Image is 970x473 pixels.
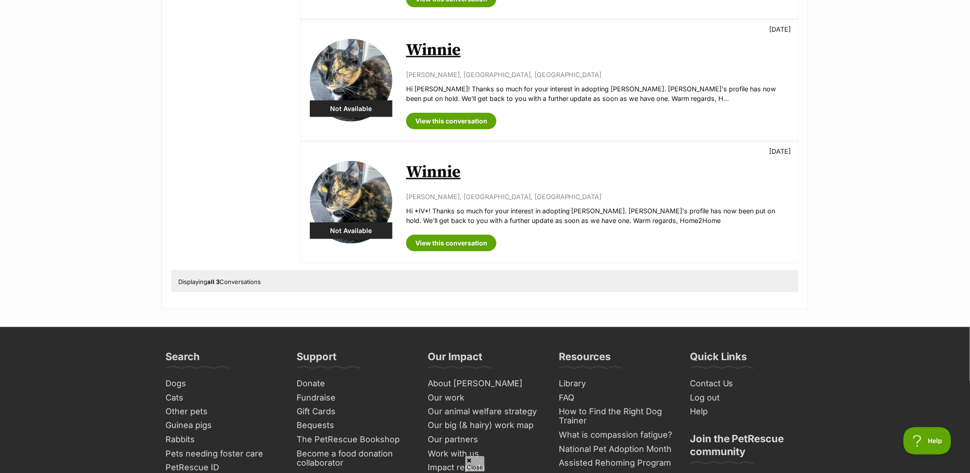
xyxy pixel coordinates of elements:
[690,433,805,464] h3: Join the PetRescue community
[686,405,808,419] a: Help
[555,391,677,405] a: FAQ
[406,40,461,61] a: Winnie
[406,206,789,226] p: Hi *IV*! Thanks so much for your interest in adopting [PERSON_NAME]. [PERSON_NAME]'s profile has ...
[424,377,546,391] a: About [PERSON_NAME]
[406,235,496,251] a: View this conversation
[293,405,415,419] a: Gift Cards
[424,447,546,462] a: Work with us
[165,350,200,368] h3: Search
[686,391,808,405] a: Log out
[406,113,496,129] a: View this conversation
[555,405,677,428] a: How to Find the Right Dog Trainer
[178,278,261,285] span: Displaying Conversations
[406,84,789,104] p: Hi [PERSON_NAME]! Thanks so much for your interest in adopting [PERSON_NAME]. [PERSON_NAME]'s pro...
[310,223,392,239] div: Not Available
[293,433,415,447] a: The PetRescue Bookshop
[428,350,482,368] h3: Our Impact
[162,447,284,462] a: Pets needing foster care
[424,419,546,433] a: Our big (& hairy) work map
[162,419,284,433] a: Guinea pigs
[770,146,791,156] p: [DATE]
[559,350,611,368] h3: Resources
[162,433,284,447] a: Rabbits
[406,192,789,201] p: [PERSON_NAME], [GEOGRAPHIC_DATA], [GEOGRAPHIC_DATA]
[424,405,546,419] a: Our animal welfare strategy
[406,162,461,183] a: Winnie
[162,405,284,419] a: Other pets
[904,427,952,455] iframe: Help Scout Beacon - Open
[310,100,392,117] div: Not Available
[293,419,415,433] a: Bequests
[465,456,485,472] span: Close
[555,456,677,471] a: Assisted Rehoming Program
[424,391,546,405] a: Our work
[686,377,808,391] a: Contact Us
[555,428,677,443] a: What is compassion fatigue?
[555,443,677,457] a: National Pet Adoption Month
[293,391,415,405] a: Fundraise
[555,377,677,391] a: Library
[770,24,791,34] p: [DATE]
[162,377,284,391] a: Dogs
[424,433,546,447] a: Our partners
[297,350,336,368] h3: Support
[162,391,284,405] a: Cats
[406,70,789,79] p: [PERSON_NAME], [GEOGRAPHIC_DATA], [GEOGRAPHIC_DATA]
[293,447,415,471] a: Become a food donation collaborator
[207,278,220,285] strong: all 3
[690,350,747,368] h3: Quick Links
[310,39,392,122] img: Winnie
[310,161,392,244] img: Winnie
[293,377,415,391] a: Donate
